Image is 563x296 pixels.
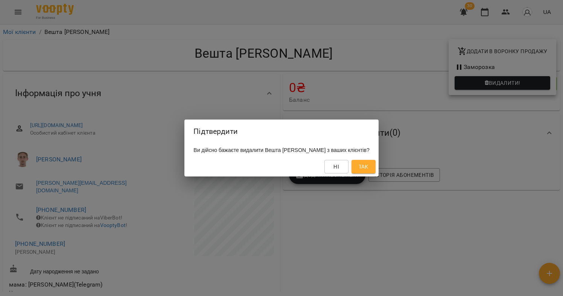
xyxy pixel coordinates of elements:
button: Так [351,160,376,173]
button: Ні [324,160,348,173]
span: Ні [333,162,339,171]
span: Так [359,162,368,171]
h2: Підтвердити [193,126,369,137]
div: Ви дійсно бажаєте видалити Вешта [PERSON_NAME] з ваших клієнтів? [184,143,378,157]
